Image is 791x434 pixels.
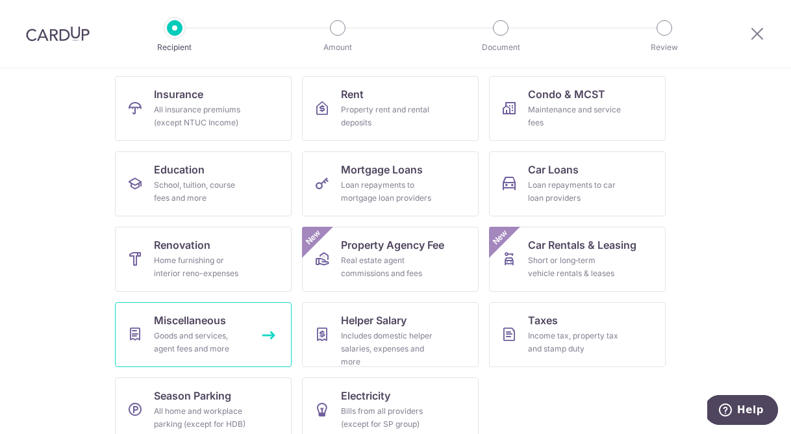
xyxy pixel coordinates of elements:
[115,76,292,141] a: InsuranceAll insurance premiums (except NTUC Income)
[154,179,247,205] div: School, tuition, course fees and more
[341,162,423,177] span: Mortgage Loans
[154,313,226,328] span: Miscellaneous
[341,254,434,280] div: Real estate agent commissions and fees
[341,179,434,205] div: Loan repayments to mortgage loan providers
[489,151,666,216] a: Car LoansLoan repayments to car loan providers
[30,9,56,21] span: Help
[528,254,621,280] div: Short or long‑term vehicle rentals & leases
[341,313,407,328] span: Helper Salary
[341,86,364,102] span: Rent
[490,227,511,248] span: New
[302,76,479,141] a: RentProperty rent and rental deposits
[154,329,247,355] div: Goods and services, agent fees and more
[341,103,434,129] div: Property rent and rental deposits
[341,405,434,431] div: Bills from all providers (except for SP group)
[115,151,292,216] a: EducationSchool, tuition, course fees and more
[154,405,247,431] div: All home and workplace parking (except for HDB)
[528,103,621,129] div: Maintenance and service fees
[154,254,247,280] div: Home furnishing or interior reno-expenses
[127,41,223,54] p: Recipient
[489,227,666,292] a: Car Rentals & LeasingShort or long‑term vehicle rentals & leasesNew
[154,237,210,253] span: Renovation
[528,237,636,253] span: Car Rentals & Leasing
[303,227,324,248] span: New
[341,329,434,368] div: Includes domestic helper salaries, expenses and more
[154,162,205,177] span: Education
[154,103,247,129] div: All insurance premiums (except NTUC Income)
[26,26,90,42] img: CardUp
[528,179,621,205] div: Loan repayments to car loan providers
[302,227,479,292] a: Property Agency FeeReal estate agent commissions and feesNew
[302,302,479,367] a: Helper SalaryIncludes domestic helper salaries, expenses and more
[290,41,386,54] p: Amount
[489,76,666,141] a: Condo & MCSTMaintenance and service fees
[528,162,579,177] span: Car Loans
[616,41,712,54] p: Review
[154,86,203,102] span: Insurance
[707,395,778,428] iframe: Opens a widget where you can find more information
[115,227,292,292] a: RenovationHome furnishing or interior reno-expenses
[528,329,621,355] div: Income tax, property tax and stamp duty
[341,388,390,403] span: Electricity
[489,302,666,367] a: TaxesIncome tax, property tax and stamp duty
[528,313,558,328] span: Taxes
[341,237,444,253] span: Property Agency Fee
[154,388,231,403] span: Season Parking
[453,41,549,54] p: Document
[115,302,292,367] a: MiscellaneousGoods and services, agent fees and more
[528,86,605,102] span: Condo & MCST
[302,151,479,216] a: Mortgage LoansLoan repayments to mortgage loan providers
